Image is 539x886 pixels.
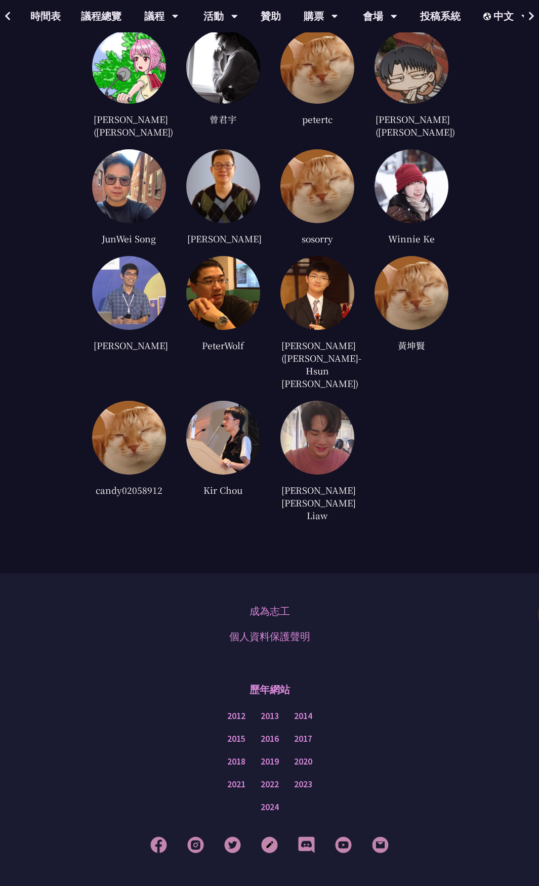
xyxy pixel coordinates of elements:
a: 2020 [294,755,312,768]
img: 761e049ec1edd5d40c9073b5ed8731ef.jpg [92,30,166,104]
div: [PERSON_NAME][PERSON_NAME] Liaw [280,482,354,523]
a: 成為志工 [250,604,290,619]
img: 1422dbae1f7d1b7c846d16e7791cd687.jpg [186,401,260,475]
img: cc92e06fafd13445e6a1d6468371e89a.jpg [92,149,166,223]
img: default.0dba411.jpg [375,256,448,330]
a: 2015 [227,733,245,745]
a: 2021 [227,778,245,791]
div: [PERSON_NAME] ([PERSON_NAME]) [375,111,448,139]
img: ca361b68c0e016b2f2016b0cb8f298d8.jpg [92,256,166,330]
img: default.0dba411.jpg [280,149,354,223]
img: Discord Footer Icon [298,836,315,853]
img: Twitter Footer Icon [224,836,241,853]
div: 黃坤賢 [375,337,448,353]
img: a9d086477deb5ee7d1da43ccc7d68f28.jpg [280,256,354,330]
img: default.0dba411.jpg [92,401,166,475]
a: 2018 [227,755,245,768]
div: petertc [280,111,354,126]
a: 2019 [261,755,279,768]
a: 2022 [261,778,279,791]
img: default.0dba411.jpg [280,30,354,104]
img: Blog Footer Icon [261,836,278,853]
img: fc8a005fc59e37cdaca7cf5c044539c8.jpg [186,256,260,330]
img: 2fb25c4dbcc2424702df8acae420c189.jpg [186,149,260,223]
a: 2013 [261,710,279,723]
div: [PERSON_NAME]([PERSON_NAME]-Hsun [PERSON_NAME]) [280,337,354,391]
img: Facebook Footer Icon [150,836,167,853]
div: Kir Chou [186,482,260,497]
a: 2023 [294,778,312,791]
div: [PERSON_NAME] [186,231,260,246]
p: 歷年網站 [250,674,290,705]
div: 曾君宇 [186,111,260,126]
img: 666459b874776088829a0fab84ecbfc6.jpg [375,149,448,223]
div: PeterWolf [186,337,260,353]
a: 2024 [261,801,279,814]
a: 2012 [227,710,245,723]
img: 16744c180418750eaf2695dae6de9abb.jpg [375,30,448,104]
img: 82d23fd0d510ffd9e682b2efc95fb9e0.jpg [186,30,260,104]
div: Winnie Ke [375,231,448,246]
img: Email Footer Icon [372,836,389,853]
div: JunWei Song [92,231,166,246]
a: 2014 [294,710,312,723]
img: YouTube Footer Icon [335,836,352,853]
img: Instagram Footer Icon [187,836,204,853]
a: 個人資料保護聲明 [229,629,310,644]
div: [PERSON_NAME]([PERSON_NAME]) [92,111,166,139]
img: Locale Icon [483,13,493,20]
img: c22c2e10e811a593462dda8c54eb193e.jpg [280,401,354,475]
div: [PERSON_NAME] [92,337,166,353]
a: 2016 [261,733,279,745]
a: 2017 [294,733,312,745]
div: sosorry [280,231,354,246]
div: candy02058912 [92,482,166,497]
